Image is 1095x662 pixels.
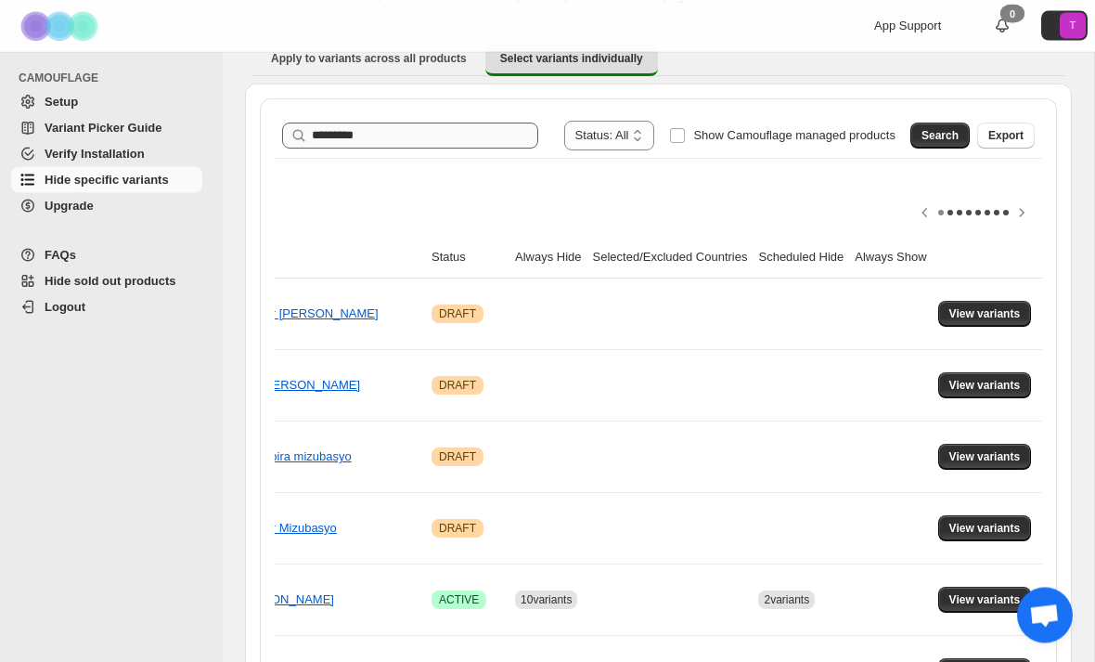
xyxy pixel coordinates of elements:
[1000,5,1024,23] div: 0
[426,238,509,279] th: Status
[993,17,1011,35] a: 0
[938,302,1032,328] button: View variants
[11,167,202,193] a: Hide specific variants
[977,123,1035,149] button: Export
[45,248,76,262] span: FAQs
[235,593,334,607] a: [PERSON_NAME]
[439,522,476,537] span: DRAFT
[439,593,479,608] span: ACTIVE
[11,89,202,115] a: Setup
[45,274,176,288] span: Hide sold out products
[45,173,169,187] span: Hide specific variants
[11,193,202,219] a: Upgrade
[271,52,467,67] span: Apply to variants across all products
[849,238,932,279] th: Always Show
[1017,588,1073,643] a: チャットを開く
[509,238,587,279] th: Always Hide
[1009,201,1035,227] button: Scroll table right one column
[949,379,1021,394] span: View variants
[45,300,85,314] span: Logout
[11,294,202,320] a: Logout
[11,115,202,141] a: Variant Picker Guide
[693,129,895,143] span: Show Camouflage managed products
[19,71,210,85] span: CAMOUFLAGE
[912,201,938,227] button: Scroll table left one column
[235,379,360,393] a: Jute [PERSON_NAME]
[485,45,658,77] button: Select variants individually
[938,445,1032,471] button: View variants
[521,594,572,607] span: 10 variants
[949,450,1021,465] span: View variants
[938,588,1032,614] button: View variants
[11,242,202,268] a: FAQs
[949,593,1021,608] span: View variants
[229,238,426,279] th: Name
[938,516,1032,542] button: View variants
[15,1,108,52] img: Camouflage
[949,522,1021,537] span: View variants
[235,307,379,321] a: Leather [PERSON_NAME]
[256,45,482,74] button: Apply to variants across all products
[45,95,78,109] span: Setup
[949,307,1021,322] span: View variants
[587,238,754,279] th: Selected/Excluded Countries
[910,123,970,149] button: Search
[439,450,476,465] span: DRAFT
[1070,20,1076,32] text: T
[988,129,1024,144] span: Export
[938,373,1032,399] button: View variants
[764,594,809,607] span: 2 variants
[11,141,202,167] a: Verify Installation
[45,121,161,135] span: Variant Picker Guide
[439,307,476,322] span: DRAFT
[235,522,337,536] a: Leather Mizubasyo
[874,19,941,32] span: App Support
[921,129,959,144] span: Search
[439,379,476,394] span: DRAFT
[1041,11,1088,41] button: Avatar with initials T
[11,268,202,294] a: Hide sold out products
[1060,13,1086,39] span: Avatar with initials T
[500,52,643,67] span: Select variants individually
[45,147,145,161] span: Verify Installation
[235,450,352,464] a: _Hanabira mizubasyo
[45,199,94,213] span: Upgrade
[753,238,849,279] th: Scheduled Hide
